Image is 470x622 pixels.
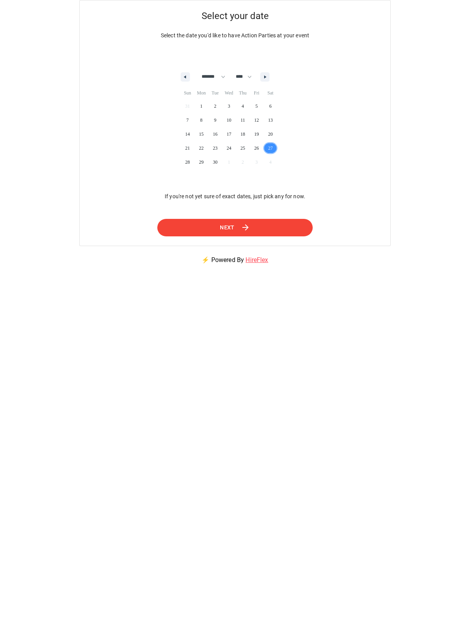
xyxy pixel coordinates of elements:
span: 6 [269,99,272,113]
button: 15 [195,127,209,141]
p: If you're not yet sure of exact dates, just pick any for now. [165,192,305,200]
button: 23 [208,141,222,155]
span: Tue [208,87,222,99]
button: 7 [181,113,195,127]
button: 13 [263,113,277,127]
a: HireFlex [245,256,268,264]
button: 3 [222,99,236,113]
button: 19 [250,127,264,141]
span: Mon [195,87,209,99]
span: 2 [214,99,216,113]
button: 4 [236,99,250,113]
h5: Select your date [80,0,390,31]
button: 16 [208,127,222,141]
button: 22 [195,141,209,155]
button: 5 [250,99,264,113]
span: 15 [199,127,204,141]
span: 12 [254,113,259,127]
button: 18 [236,127,250,141]
button: 27 [263,141,277,155]
span: 29 [199,155,204,169]
span: 20 [268,127,273,141]
span: 14 [185,127,190,141]
span: Wed [222,87,236,99]
span: Thu [236,87,250,99]
button: 30 [208,155,222,169]
button: Next [157,219,313,236]
p: Select the date you'd like to have Action Parties at your event [80,31,390,39]
span: 10 [226,113,231,127]
button: 9 [208,113,222,127]
span: 26 [254,141,259,155]
button: 1 [195,99,209,113]
span: 21 [185,141,190,155]
span: Fri [250,87,264,99]
span: 27 [268,141,273,155]
button: 21 [181,141,195,155]
span: 4 [242,99,244,113]
button: 29 [195,155,209,169]
button: 14 [181,127,195,141]
span: Next [220,223,235,232]
span: 11 [240,113,245,127]
button: 11 [236,113,250,127]
button: 8 [195,113,209,127]
button: 26 [250,141,264,155]
p: ⚡ Powered By [192,246,277,274]
button: 20 [263,127,277,141]
span: 16 [213,127,218,141]
span: 23 [213,141,218,155]
span: 18 [240,127,245,141]
span: 22 [199,141,204,155]
span: Sun [181,87,195,99]
span: 19 [254,127,259,141]
button: 12 [250,113,264,127]
span: 9 [214,113,216,127]
button: 10 [222,113,236,127]
button: 6 [263,99,277,113]
span: Sat [263,87,277,99]
span: 8 [200,113,202,127]
span: 13 [268,113,273,127]
span: 25 [240,141,245,155]
button: 2 [208,99,222,113]
button: 24 [222,141,236,155]
span: 30 [213,155,218,169]
span: 7 [186,113,189,127]
button: 28 [181,155,195,169]
span: 17 [226,127,231,141]
span: 24 [226,141,231,155]
span: 5 [256,99,258,113]
button: 17 [222,127,236,141]
span: 1 [200,99,202,113]
span: 3 [228,99,230,113]
span: 28 [185,155,190,169]
button: 25 [236,141,250,155]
